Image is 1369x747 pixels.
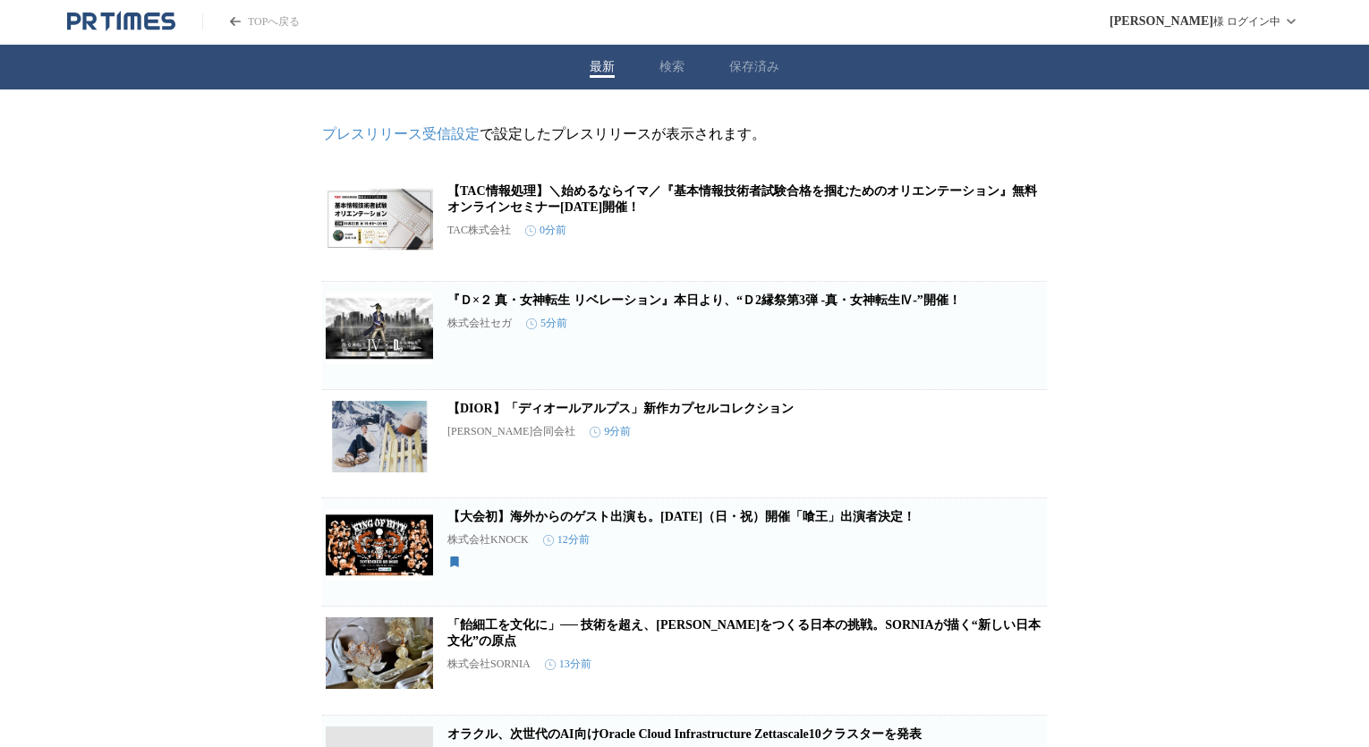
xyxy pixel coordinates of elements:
[447,184,1037,214] a: 【TAC情報処理】＼始めるならイマ／『基本情報技術者試験合格を掴むためのオリエンテーション』無料オンラインセミナー[DATE]開催！
[447,727,922,741] a: オラクル、次世代のAI向けOracle Cloud Infrastructure Zettascale10クラスターを発表
[545,657,591,672] time: 13分前
[447,555,462,569] svg: 保存済み
[67,11,175,32] a: PR TIMESのトップページはこちら
[326,293,433,364] img: 『Ｄ×２ 真・女神転生 リベレーション』本日より、“Ｄ2縁祭第3弾 -真・女神転生Ⅳ-”開催！
[322,126,480,141] a: プレスリリース受信設定
[1110,14,1213,29] span: [PERSON_NAME]
[447,618,1041,648] a: 「飴細工を文化に」── 技術を超え、[PERSON_NAME]をつくる日本の挑戦。SORNIAが描く“新しい日本文化”の原点
[590,59,615,75] button: 最新
[543,532,590,548] time: 12分前
[322,125,1047,144] p: で設定したプレスリリースが表示されます。
[447,510,915,523] a: 【大会初】海外からのゲスト出演も。[DATE]（日・祝）開催「喰王」出演者決定！
[447,402,794,415] a: 【DIOR】「ディオールアルプス」新作カプセルコレクション
[447,316,512,331] p: 株式会社セガ
[447,223,511,238] p: TAC株式会社
[447,657,531,672] p: 株式会社SORNIA
[447,532,529,548] p: 株式会社KNOCK
[326,617,433,689] img: 「飴細工を文化に」── 技術を超え、未来をつくる日本の挑戦。SORNIAが描く“新しい日本文化”の原点
[525,223,566,238] time: 0分前
[526,316,567,331] time: 5分前
[659,59,684,75] button: 検索
[326,509,433,581] img: 【大会初】海外からのゲスト出演も。11月23日（日・祝）開催「喰王」出演者決定！
[326,401,433,472] img: 【DIOR】「ディオールアルプス」新作カプセルコレクション
[202,14,300,30] a: PR TIMESのトップページはこちら
[590,424,631,439] time: 9分前
[729,59,779,75] button: 保存済み
[447,424,575,439] p: [PERSON_NAME]合同会社
[326,183,433,255] img: 【TAC情報処理】＼始めるならイマ／『基本情報技術者試験合格を掴むためのオリエンテーション』無料オンラインセミナー10/22(水)開催！
[447,293,961,307] a: 『Ｄ×２ 真・女神転生 リベレーション』本日より、“Ｄ2縁祭第3弾 -真・女神転生Ⅳ-”開催！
